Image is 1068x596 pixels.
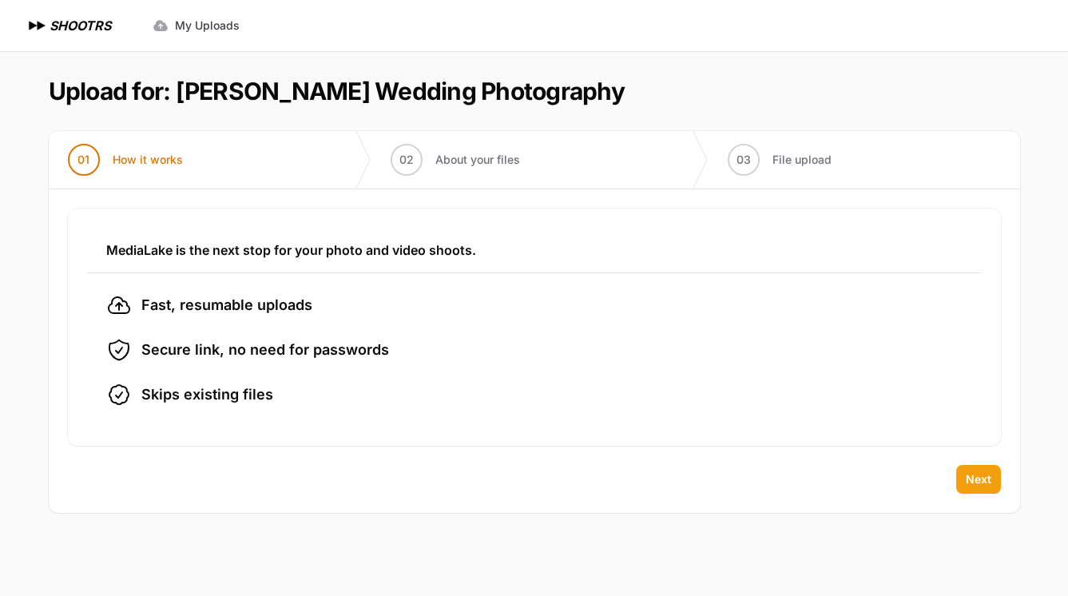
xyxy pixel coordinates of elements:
a: My Uploads [143,11,249,40]
span: 02 [399,152,414,168]
span: Skips existing files [141,383,273,406]
span: 01 [77,152,89,168]
a: SHOOTRS SHOOTRS [26,16,111,35]
h3: MediaLake is the next stop for your photo and video shoots. [106,240,963,260]
span: File upload [772,152,832,168]
button: Next [956,465,1001,494]
button: 02 About your files [371,131,539,189]
span: Secure link, no need for passwords [141,339,389,361]
span: Next [966,471,991,487]
span: Fast, resumable uploads [141,294,312,316]
button: 03 File upload [709,131,851,189]
h1: SHOOTRS [50,16,111,35]
span: 03 [736,152,751,168]
button: 01 How it works [49,131,202,189]
img: SHOOTRS [26,16,50,35]
span: How it works [113,152,183,168]
h1: Upload for: [PERSON_NAME] Wedding Photography [49,77,625,105]
span: About your files [435,152,520,168]
span: My Uploads [175,18,240,34]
